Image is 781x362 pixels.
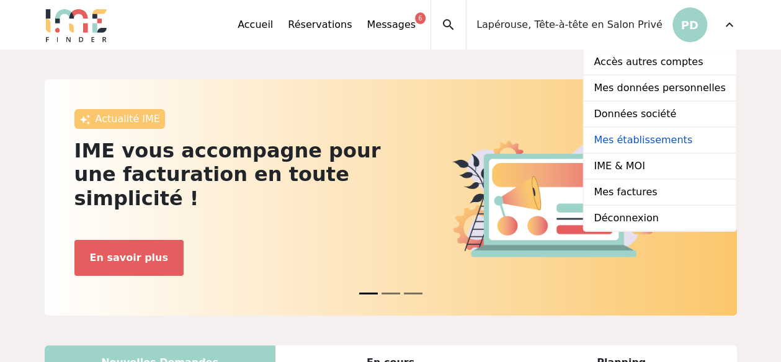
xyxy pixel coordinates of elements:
button: News 2 [404,286,422,301]
img: actu.png [452,138,653,257]
div: Actualité IME [74,109,165,129]
button: En savoir plus [74,240,184,276]
a: Mes factures [584,180,735,206]
p: PD [672,7,707,42]
a: Mes établissements [584,128,735,154]
a: IME & MOI [584,154,735,180]
img: Logo.png [45,7,108,42]
div: 6 [415,12,426,24]
a: Réservations [288,17,352,32]
a: Accès autres comptes [584,50,735,76]
span: expand_more [722,17,737,32]
h2: IME vous accompagne pour une facturation en toute simplicité ! [74,139,383,210]
a: Mes données personnelles [584,76,735,102]
button: News 0 [359,286,378,301]
span: Lapérouse, Tête-à-tête en Salon Privé [476,17,663,32]
span: search [441,17,456,32]
img: awesome.png [79,114,91,125]
button: News 1 [382,286,400,301]
a: Accueil [238,17,273,32]
a: Déconnexion [584,206,735,231]
a: Données société [584,102,735,128]
a: Messages6 [367,17,415,32]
